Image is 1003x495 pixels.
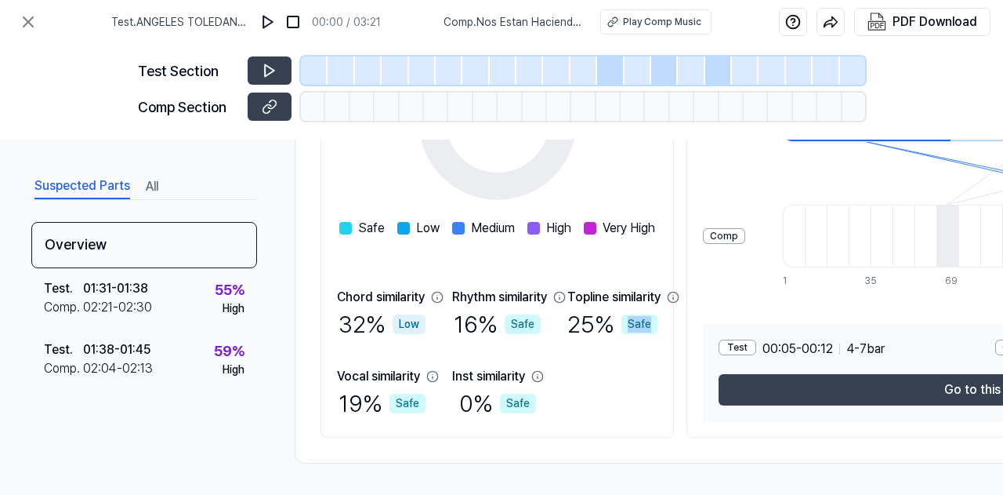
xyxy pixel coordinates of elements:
[337,367,420,386] div: Vocal similarity
[893,12,977,32] div: PDF Download
[567,307,657,342] div: 25 %
[452,288,547,307] div: Rhythm similarity
[223,362,244,378] div: High
[867,13,886,31] img: PDF Download
[223,300,244,317] div: High
[762,340,833,359] span: 00:05 - 00:12
[44,279,83,298] div: Test .
[83,359,153,378] div: 02:04 - 02:13
[339,307,425,342] div: 32 %
[138,60,238,82] div: Test Section
[337,288,425,307] div: Chord similarity
[44,340,83,359] div: Test .
[358,219,385,238] span: Safe
[500,394,536,413] div: Safe
[703,228,745,244] div: Comp
[285,14,301,30] img: stop
[416,219,440,238] span: Low
[846,340,885,359] span: 4 - 7 bar
[567,288,661,307] div: Topline similarity
[34,174,130,199] button: Suspected Parts
[31,222,257,268] div: Overview
[471,219,515,238] span: Medium
[864,274,886,288] div: 35
[452,367,525,386] div: Inst similarity
[783,274,805,288] div: 1
[454,307,541,342] div: 16 %
[111,14,249,31] span: Test . ANGELES TOLEDANO - Bulerias (Remix)
[393,315,425,334] div: Low
[146,174,158,199] button: All
[600,9,712,35] button: Play Comp Music
[312,14,381,31] div: 00:00 / 03:21
[83,298,152,317] div: 02:21 - 02:30
[389,394,425,413] div: Safe
[945,274,967,288] div: 69
[215,279,244,300] div: 55 %
[505,315,541,334] div: Safe
[623,15,701,29] div: Play Comp Music
[83,279,148,298] div: 01:31 - 01:38
[444,14,581,31] span: Comp . Nos Estan Haciendo Daño
[83,340,150,359] div: 01:38 - 01:45
[823,14,838,30] img: share
[260,14,276,30] img: play
[138,96,238,118] div: Comp Section
[339,386,425,421] div: 19 %
[546,219,571,238] span: High
[621,315,657,334] div: Safe
[44,298,83,317] div: Comp .
[44,359,83,378] div: Comp .
[459,386,536,421] div: 0 %
[785,14,801,30] img: help
[603,219,655,238] span: Very High
[214,340,244,362] div: 59 %
[864,9,980,35] button: PDF Download
[719,340,756,355] div: Test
